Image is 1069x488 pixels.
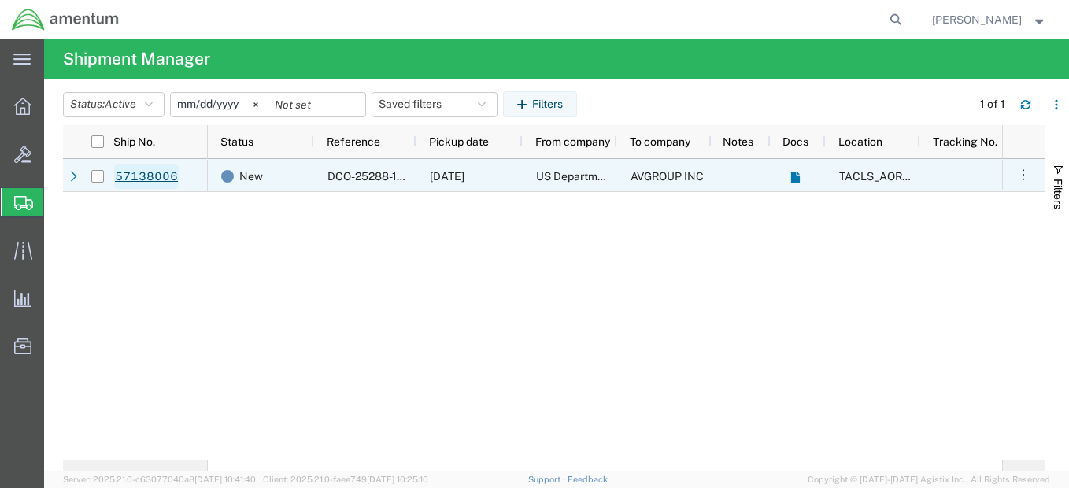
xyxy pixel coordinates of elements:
span: Filters [1052,179,1064,209]
span: Active [105,98,136,110]
span: AVGROUP INC [631,170,704,183]
img: logo [11,8,120,31]
button: Saved filters [372,92,498,117]
div: 1 of 1 [980,96,1008,113]
span: Server: 2025.21.0-c63077040a8 [63,475,256,484]
span: New [239,160,263,193]
span: From company [535,135,610,148]
span: Reference [327,135,380,148]
span: Ship No. [113,135,155,148]
span: [DATE] 10:25:10 [367,475,428,484]
span: Copyright © [DATE]-[DATE] Agistix Inc., All Rights Reserved [808,473,1050,486]
span: Brandon Moore [932,11,1022,28]
span: Notes [723,135,753,148]
span: To company [630,135,690,148]
button: Status:Active [63,92,165,117]
span: Pickup date [429,135,489,148]
span: US Department of Defense [536,170,673,183]
a: 57138006 [114,164,179,189]
a: Feedback [568,475,608,484]
span: Docs [782,135,808,148]
input: Not set [268,93,365,116]
a: Support [528,475,568,484]
span: Client: 2025.21.0-faee749 [263,475,428,484]
span: DCO-25288-169494 [327,170,432,183]
button: Filters [503,91,577,116]
span: Location [838,135,882,148]
span: 10/15/2025 [430,170,464,183]
button: [PERSON_NAME] [931,10,1048,29]
span: [DATE] 10:41:40 [194,475,256,484]
span: Status [220,135,253,148]
span: Tracking No. [933,135,997,148]
h4: Shipment Manager [63,39,210,79]
input: Not set [171,93,268,116]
